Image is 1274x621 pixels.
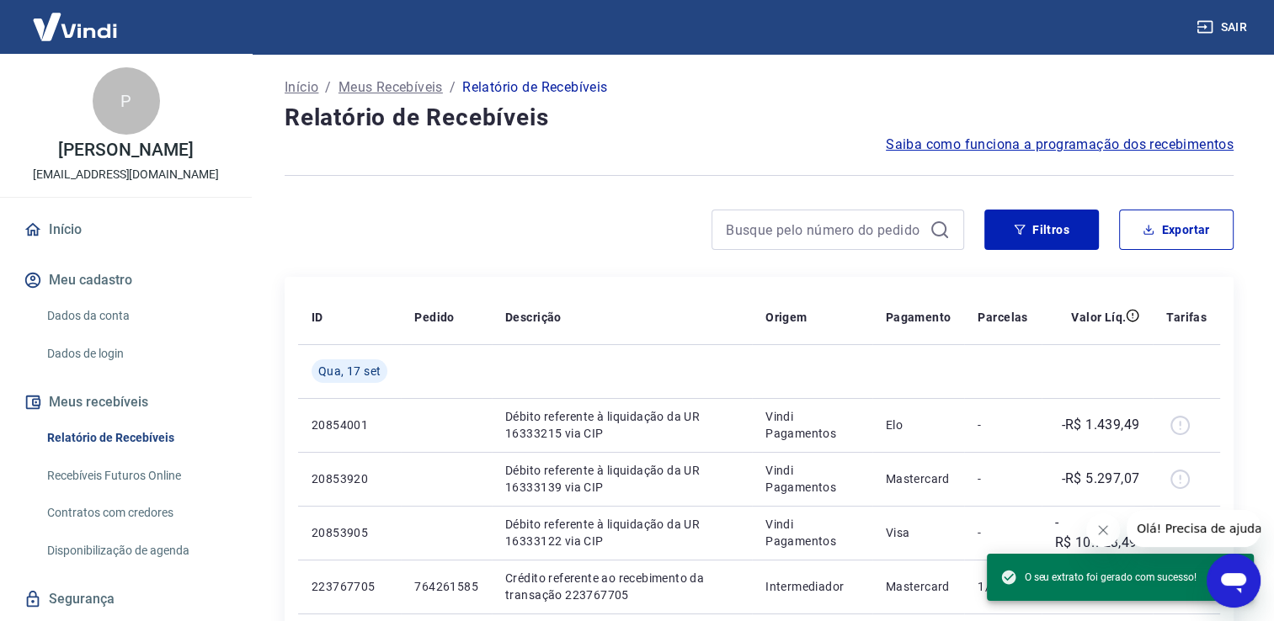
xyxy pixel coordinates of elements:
[312,417,387,433] p: 20854001
[414,578,478,595] p: 764261585
[886,470,952,487] p: Mastercard
[505,462,738,496] p: Débito referente à liquidação da UR 16333139 via CIP
[285,101,1234,135] h4: Relatório de Recebíveis
[462,77,607,98] p: Relatório de Recebíveis
[765,408,859,442] p: Vindi Pagamentos
[978,309,1027,326] p: Parcelas
[93,67,160,135] div: P
[1086,513,1120,547] iframe: Fechar mensagem
[58,141,193,159] p: [PERSON_NAME]
[1071,309,1126,326] p: Valor Líq.
[1055,512,1140,553] p: -R$ 10.723,49
[765,578,859,595] p: Intermediador
[978,417,1027,433] p: -
[312,470,387,487] p: 20853920
[765,462,859,496] p: Vindi Pagamentos
[40,496,232,530] a: Contratos com credores
[450,77,456,98] p: /
[765,516,859,549] p: Vindi Pagamentos
[40,421,232,455] a: Relatório de Recebíveis
[726,217,923,242] input: Busque pelo número do pedido
[312,578,387,595] p: 223767705
[505,516,738,549] p: Débito referente à liquidação da UR 16333122 via CIP
[978,578,1027,595] p: 1/1
[765,309,807,326] p: Origem
[978,470,1027,487] p: -
[325,77,331,98] p: /
[318,363,381,379] span: Qua, 17 set
[312,524,387,541] p: 20853905
[886,135,1234,155] a: Saiba como funciona a programação dos recebimentos
[1127,510,1261,547] iframe: Mensagem da empresa
[40,533,232,568] a: Disponibilização de agenda
[20,384,232,421] button: Meus recebíveis
[1000,569,1197,586] span: O seu extrato foi gerado com sucesso!
[505,570,738,603] p: Crédito referente ao recebimento da transação 223767705
[40,459,232,493] a: Recebíveis Futuros Online
[33,166,219,183] p: [EMAIL_ADDRESS][DOMAIN_NAME]
[984,210,1099,250] button: Filtros
[10,12,141,25] span: Olá! Precisa de ajuda?
[1166,309,1207,326] p: Tarifas
[505,309,562,326] p: Descrição
[886,417,952,433] p: Elo
[20,1,130,52] img: Vindi
[886,309,952,326] p: Pagamento
[20,211,232,248] a: Início
[20,262,232,299] button: Meu cadastro
[414,309,454,326] p: Pedido
[285,77,318,98] a: Início
[1193,12,1254,43] button: Sair
[1061,469,1139,489] p: -R$ 5.297,07
[978,524,1027,541] p: -
[1119,210,1234,250] button: Exportar
[1207,554,1261,608] iframe: Botão para abrir a janela de mensagens
[886,524,952,541] p: Visa
[40,299,232,333] a: Dados da conta
[886,578,952,595] p: Mastercard
[312,309,323,326] p: ID
[40,337,232,371] a: Dados de login
[338,77,443,98] a: Meus Recebíveis
[20,581,232,618] a: Segurança
[1061,415,1139,435] p: -R$ 1.439,49
[505,408,738,442] p: Débito referente à liquidação da UR 16333215 via CIP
